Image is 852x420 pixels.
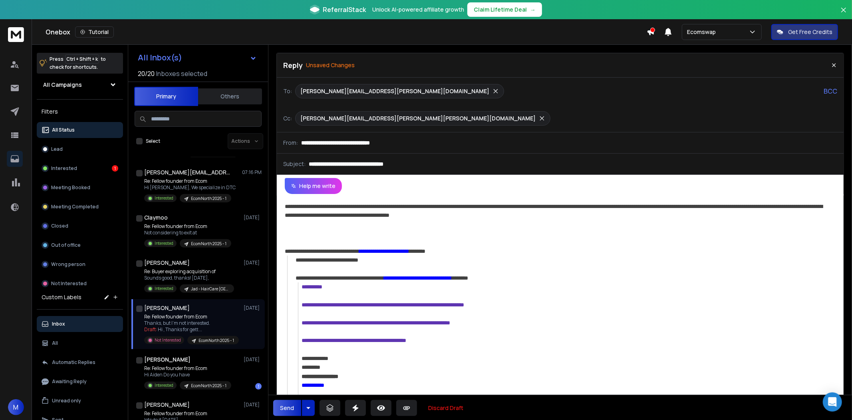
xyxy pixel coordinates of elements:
[112,165,118,172] div: 1
[372,6,464,14] p: Unlock AI-powered affiliate growth
[42,293,81,301] h3: Custom Labels
[273,400,301,416] button: Send
[37,106,123,117] h3: Filters
[52,127,75,133] p: All Status
[255,383,262,390] div: 1
[144,214,168,222] h1: Claymoo
[37,77,123,93] button: All Campaigns
[244,305,262,311] p: [DATE]
[155,286,173,292] p: Interested
[283,60,303,71] p: Reply
[144,230,231,236] p: Not considering to exit at
[52,321,65,327] p: Inbox
[199,338,234,344] p: EcomNorth 2025 - 1
[134,87,198,106] button: Primary
[144,178,236,184] p: Re: Fellow founder from Ecom
[300,114,536,122] p: [PERSON_NAME][EMAIL_ADDRESS][PERSON_NAME][PERSON_NAME][DOMAIN_NAME]
[37,199,123,215] button: Meeting Completed
[51,280,87,287] p: Not Interested
[37,316,123,332] button: Inbox
[144,401,190,409] h1: [PERSON_NAME]
[283,87,292,95] p: To:
[37,122,123,138] button: All Status
[43,81,82,89] h1: All Campaigns
[52,398,81,404] p: Unread only
[37,256,123,272] button: Wrong person
[37,335,123,351] button: All
[191,196,226,202] p: EcomNorth 2025 - 1
[191,241,226,247] p: EcomNorth 2025 - 1
[788,28,832,36] p: Get Free Credits
[144,168,232,176] h1: [PERSON_NAME][EMAIL_ADDRESS][DOMAIN_NAME]
[51,242,81,248] p: Out of office
[244,260,262,266] p: [DATE]
[52,359,95,366] p: Automatic Replies
[51,184,90,191] p: Meeting Booked
[155,195,173,201] p: Interested
[52,378,87,385] p: Awaiting Reply
[191,383,226,389] p: EcomNorth 2025 - 1
[51,223,68,229] p: Closed
[687,28,719,36] p: Ecomswap
[51,165,77,172] p: Interested
[300,87,489,95] p: [PERSON_NAME][EMAIL_ADDRESS][PERSON_NAME][DOMAIN_NAME]
[75,26,114,38] button: Tutorial
[146,138,160,144] label: Select
[144,223,231,230] p: Re: Fellow founder from Ecom
[467,2,542,17] button: Claim Lifetime Deal→
[242,169,262,176] p: 07:16 PM
[155,337,181,343] p: Not Interested
[50,55,106,71] p: Press to check for shortcuts.
[131,50,263,66] button: All Inbox(s)
[37,354,123,370] button: Automatic Replies
[144,259,190,267] h1: [PERSON_NAME]
[46,26,647,38] div: Onebox
[52,340,58,346] p: All
[144,356,191,364] h1: [PERSON_NAME]
[37,180,123,196] button: Meeting Booked
[838,5,849,24] button: Close banner
[144,326,157,333] span: Draft:
[144,314,239,320] p: Re: Fellow founder from Ecom
[824,86,837,96] p: BCC
[144,365,231,372] p: Re: Fellow founder from Ecom
[51,204,99,210] p: Meeting Completed
[37,276,123,292] button: Not Interested
[823,392,842,412] div: Open Intercom Messenger
[138,54,182,62] h1: All Inbox(s)
[144,268,234,275] p: Re: Buyer exploring acquisition of
[323,5,366,14] span: ReferralStack
[144,410,231,417] p: Re: Fellow founder from Ecom
[244,356,262,363] p: [DATE]
[144,275,234,281] p: Sounds good, thanks! [DATE],
[198,88,262,105] button: Others
[771,24,838,40] button: Get Free Credits
[144,372,231,378] p: Hi Aiden Do you have
[37,393,123,409] button: Unread only
[138,69,155,78] span: 20 / 20
[244,214,262,221] p: [DATE]
[283,160,306,168] p: Subject:
[8,399,24,415] button: M
[37,218,123,234] button: Closed
[285,178,342,194] button: Help me write
[51,146,63,152] p: Lead
[191,286,229,292] p: Jad - HairCare [GEOGRAPHIC_DATA], Shopify -100k to 1M per month
[65,54,99,64] span: Ctrl + Shift + k
[144,304,190,312] h1: [PERSON_NAME]
[155,382,173,388] p: Interested
[283,139,298,147] p: From:
[155,240,173,246] p: Interested
[306,61,355,69] p: Unsaved Changes
[37,374,123,390] button: Awaiting Reply
[156,69,207,78] h3: Inboxes selected
[244,402,262,408] p: [DATE]
[51,261,85,268] p: Wrong person
[422,400,470,416] button: Discard Draft
[37,237,123,253] button: Out of office
[158,326,202,333] span: Hi , Thanks for gett ...
[283,114,292,122] p: Cc:
[37,141,123,157] button: Lead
